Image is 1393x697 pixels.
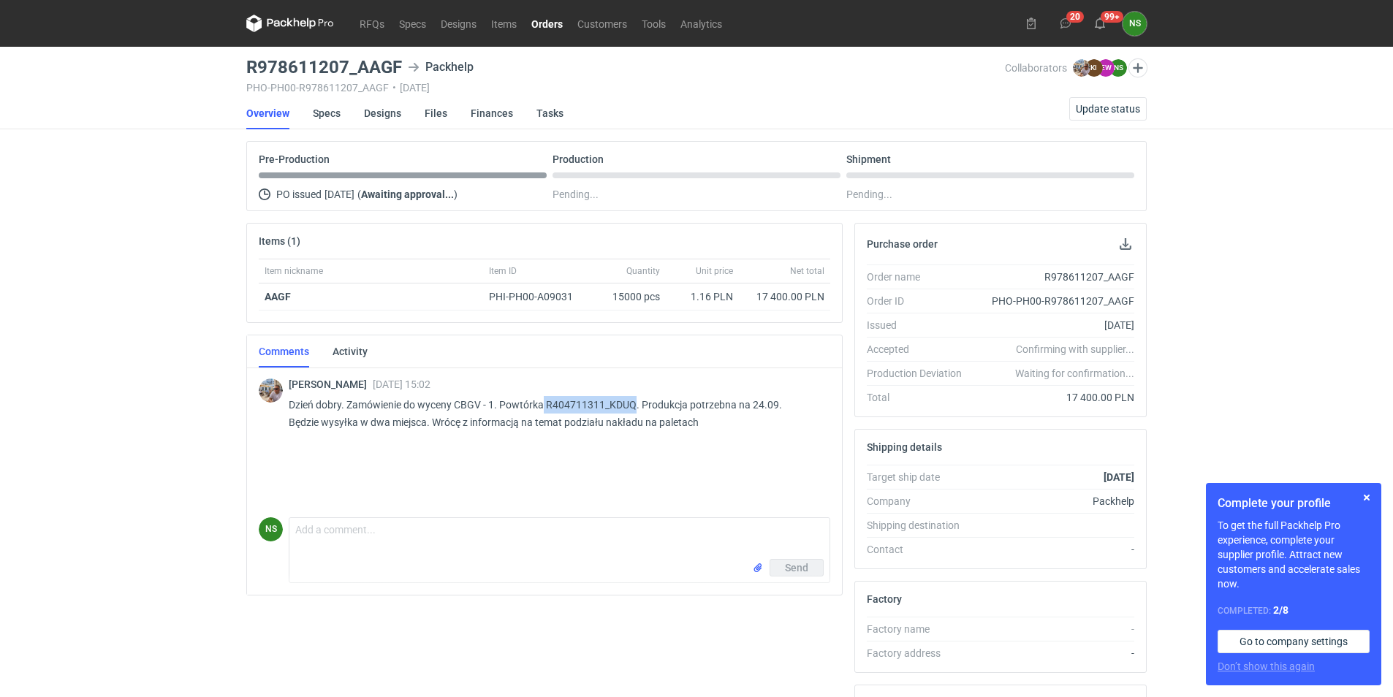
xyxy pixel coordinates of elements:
p: Shipment [846,153,891,165]
span: Item nickname [265,265,323,277]
span: ( [357,188,361,200]
h2: Factory [867,593,902,605]
img: Michał Palasek [1073,59,1090,77]
div: Order name [867,270,973,284]
a: Finances [471,97,513,129]
div: R978611207_AAGF [973,270,1134,284]
div: Order ID [867,294,973,308]
div: Packhelp [408,58,474,76]
div: 15000 pcs [593,283,666,311]
div: 17 400.00 PLN [745,289,824,304]
a: Comments [259,335,309,367]
button: Don’t show this again [1218,659,1315,674]
span: [DATE] [324,186,354,203]
figcaption: NS [259,517,283,541]
span: [DATE] 15:02 [373,378,430,390]
button: Update status [1069,97,1147,121]
div: PHI-PH00-A09031 [489,289,587,304]
span: Pending... [553,186,599,203]
p: Pre-Production [259,153,330,165]
h3: R978611207_AAGF [246,58,402,76]
a: Go to company settings [1218,630,1370,653]
a: Designs [433,15,484,32]
div: Issued [867,318,973,332]
div: Factory address [867,646,973,660]
a: Specs [313,97,341,129]
div: PHO-PH00-R978611207_AAGF [973,294,1134,308]
button: Edit collaborators [1128,58,1147,77]
div: [DATE] [973,318,1134,332]
h2: Purchase order [867,238,938,250]
div: Contact [867,542,973,557]
a: Orders [524,15,570,32]
p: Dzień dobry. Zamówienie do wyceny CBGV - 1. Powtórka R404711311_KDUQ. Produkcja potrzebna na 24.0... [289,396,819,431]
strong: [DATE] [1104,471,1134,483]
em: Confirming with supplier... [1016,343,1134,355]
div: Packhelp [973,494,1134,509]
a: Customers [570,15,634,32]
a: Files [425,97,447,129]
span: Collaborators [1005,62,1067,74]
div: PHO-PH00-R978611207_AAGF [DATE] [246,82,1005,94]
div: Completed: [1218,603,1370,618]
strong: AAGF [265,291,291,302]
div: Natalia Stępak [1123,12,1147,36]
div: Target ship date [867,470,973,484]
a: Activity [333,335,368,367]
strong: 2 / 8 [1273,604,1288,616]
a: RFQs [352,15,392,32]
div: - [973,646,1134,660]
div: Pending... [846,186,1134,203]
span: [PERSON_NAME] [289,378,373,390]
div: Accepted [867,342,973,357]
span: Item ID [489,265,517,277]
em: Waiting for confirmation... [1015,366,1134,381]
div: - [973,622,1134,636]
button: Download PO [1117,235,1134,253]
h2: Shipping details [867,441,942,453]
div: Company [867,494,973,509]
span: Unit price [696,265,733,277]
span: Update status [1076,104,1140,114]
div: 17 400.00 PLN [973,390,1134,405]
figcaption: NS [1109,59,1127,77]
div: 1.16 PLN [672,289,733,304]
div: Factory name [867,622,973,636]
div: - [973,542,1134,557]
h2: Items (1) [259,235,300,247]
div: Natalia Stępak [259,517,283,541]
span: Quantity [626,265,660,277]
p: To get the full Packhelp Pro experience, complete your supplier profile. Attract new customers an... [1218,518,1370,591]
a: Items [484,15,524,32]
div: PO issued [259,186,547,203]
a: Tools [634,15,673,32]
button: Send [770,559,824,576]
svg: Packhelp Pro [246,15,334,32]
button: 99+ [1088,12,1112,35]
p: Production [553,153,604,165]
h1: Complete your profile [1218,495,1370,512]
span: ) [454,188,458,200]
button: NS [1123,12,1147,36]
a: Specs [392,15,433,32]
span: • [392,82,396,94]
div: Total [867,390,973,405]
span: Net total [790,265,824,277]
a: Designs [364,97,401,129]
span: Send [785,563,808,573]
figcaption: KI [1085,59,1103,77]
a: Overview [246,97,289,129]
a: Analytics [673,15,729,32]
button: 20 [1054,12,1077,35]
img: Michał Palasek [259,378,283,403]
button: Skip for now [1358,489,1375,506]
figcaption: EW [1097,59,1115,77]
a: Tasks [536,97,563,129]
strong: Awaiting approval... [361,188,454,200]
div: Shipping destination [867,518,973,533]
div: Production Deviation [867,366,973,381]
